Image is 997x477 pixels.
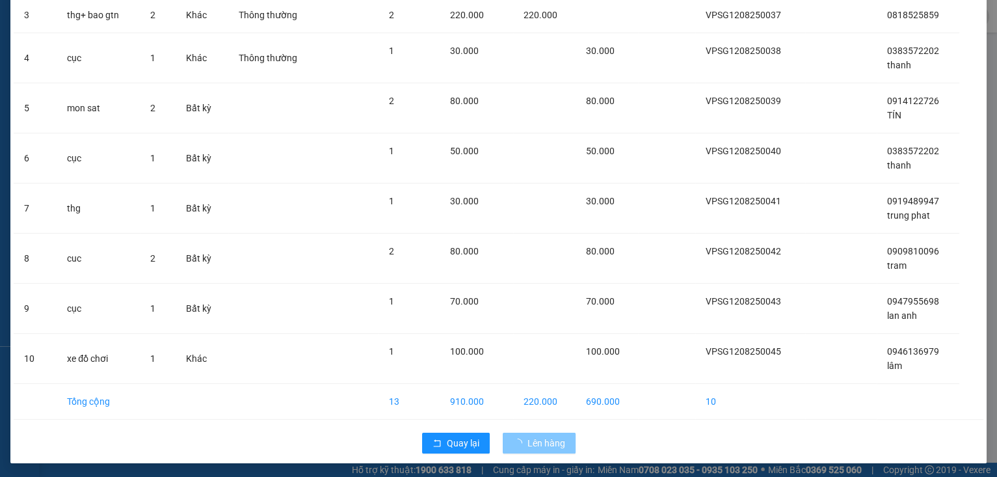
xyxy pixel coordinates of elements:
button: rollbackQuay lại [422,433,490,454]
span: tram [887,260,907,271]
li: VP VP Buôn Mê Thuột [90,55,173,84]
td: Khác [176,334,228,384]
td: Thông thường [228,33,319,83]
td: 10 [14,334,57,384]
span: 0946136979 [887,346,939,357]
span: 2 [150,103,155,113]
td: Bất kỳ [176,184,228,234]
span: VPSG1208250043 [706,296,781,307]
span: 80.000 [450,246,479,256]
span: VPSG1208250042 [706,246,781,256]
span: 220.000 [524,10,557,20]
span: 2 [389,246,394,256]
span: 1 [389,46,394,56]
span: 100.000 [586,346,620,357]
td: 910.000 [440,384,513,420]
span: Lên hàng [527,436,565,450]
span: 80.000 [586,246,615,256]
span: 1 [150,203,155,213]
span: environment [90,87,99,96]
td: Bất kỳ [176,234,228,284]
span: 2 [150,253,155,264]
td: Tổng cộng [57,384,140,420]
button: Lên hàng [503,433,576,454]
span: 30.000 [586,196,615,206]
span: 0818525859 [887,10,939,20]
span: TÍN [887,110,901,120]
li: VP VP [GEOGRAPHIC_DATA] [7,55,90,98]
td: xe đồ chơi [57,334,140,384]
span: 50.000 [450,146,479,156]
td: 7 [14,184,57,234]
td: Bất kỳ [176,133,228,184]
span: rollback [432,439,442,449]
span: trung phat [887,210,930,221]
td: cục [57,133,140,184]
span: 0914122726 [887,96,939,106]
span: 80.000 [450,96,479,106]
span: 0909810096 [887,246,939,256]
td: 220.000 [513,384,576,420]
span: 1 [389,296,394,307]
td: thg [57,184,140,234]
span: 2 [150,10,155,20]
span: 0919489947 [887,196,939,206]
td: 6 [14,133,57,184]
span: Quay lại [447,436,479,450]
span: 100.000 [450,346,484,357]
span: 0383572202 [887,146,939,156]
span: 220.000 [450,10,484,20]
td: Khác [176,33,228,83]
td: cuc [57,234,140,284]
span: 70.000 [450,296,479,307]
span: VPSG1208250040 [706,146,781,156]
td: 8 [14,234,57,284]
span: 80.000 [586,96,615,106]
span: 1 [150,153,155,163]
span: 1 [389,196,394,206]
td: cục [57,284,140,334]
li: [PERSON_NAME] [7,7,189,31]
span: 2 [389,96,394,106]
span: 30.000 [586,46,615,56]
span: 30.000 [450,46,479,56]
span: lâm [887,361,902,371]
td: 690.000 [576,384,638,420]
td: 5 [14,83,57,133]
span: VPSG1208250038 [706,46,781,56]
td: 4 [14,33,57,83]
span: 0383572202 [887,46,939,56]
span: 70.000 [586,296,615,307]
span: 1 [389,346,394,357]
td: 13 [379,384,440,420]
span: lan anh [887,310,917,321]
span: loading [513,439,527,448]
span: VPSG1208250037 [706,10,781,20]
td: 10 [695,384,805,420]
td: Bất kỳ [176,83,228,133]
span: thanh [887,160,911,170]
span: 30.000 [450,196,479,206]
span: 1 [150,303,155,314]
td: Bất kỳ [176,284,228,334]
span: 1 [389,146,394,156]
span: VPSG1208250045 [706,346,781,357]
span: 1 [150,353,155,364]
span: 50.000 [586,146,615,156]
td: mon sat [57,83,140,133]
span: 2 [389,10,394,20]
span: VPSG1208250039 [706,96,781,106]
td: 9 [14,284,57,334]
span: 1 [150,53,155,63]
td: cục [57,33,140,83]
span: 0947955698 [887,296,939,307]
span: VPSG1208250041 [706,196,781,206]
span: thanh [887,60,911,70]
